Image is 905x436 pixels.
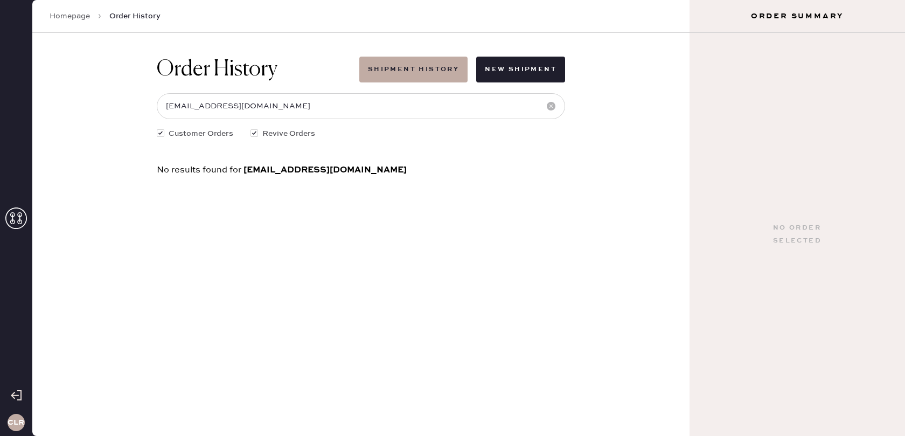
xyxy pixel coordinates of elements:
[690,11,905,22] h3: Order Summary
[476,57,565,82] button: New Shipment
[157,57,277,82] h1: Order History
[157,93,565,119] input: Search by order number, customer name, email or phone number
[109,11,161,22] span: Order History
[157,165,565,175] div: No results found for
[8,419,24,426] h3: CLR
[773,222,822,247] div: No order selected
[243,164,407,175] span: [EMAIL_ADDRESS][DOMAIN_NAME]
[169,128,233,140] span: Customer Orders
[359,57,468,82] button: Shipment History
[854,387,900,434] iframe: Front Chat
[50,11,90,22] a: Homepage
[262,128,315,140] span: Revive Orders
